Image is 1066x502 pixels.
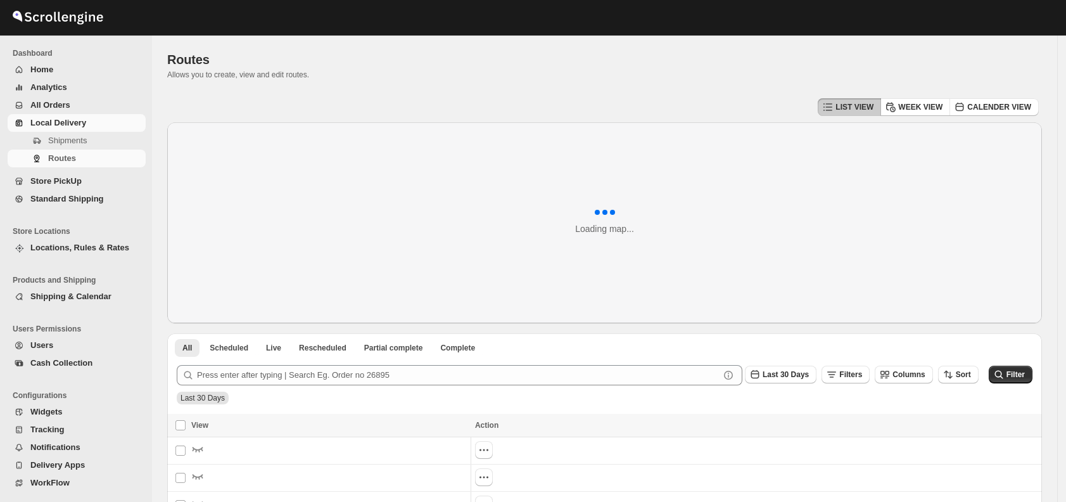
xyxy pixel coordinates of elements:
[266,343,281,353] span: Live
[967,102,1031,112] span: CALENDER VIEW
[30,460,85,470] span: Delivery Apps
[8,288,146,306] button: Shipping & Calendar
[8,354,146,372] button: Cash Collection
[839,370,862,379] span: Filters
[8,61,146,79] button: Home
[8,79,146,96] button: Analytics
[13,48,146,58] span: Dashboard
[8,150,146,167] button: Routes
[938,366,979,383] button: Sort
[197,365,720,385] input: Press enter after typing | Search Eg. Order no 26895
[745,366,816,383] button: Last 30 Days
[8,474,146,492] button: WorkFlow
[13,275,146,285] span: Products and Shipping
[8,456,146,474] button: Delivery Apps
[949,98,1039,116] button: CALENDER VIEW
[30,243,129,252] span: Locations, Rules & Rates
[8,403,146,421] button: Widgets
[8,132,146,150] button: Shipments
[880,98,950,116] button: WEEK VIEW
[175,339,200,357] button: All routes
[48,136,87,145] span: Shipments
[30,82,67,92] span: Analytics
[48,153,76,163] span: Routes
[763,370,809,379] span: Last 30 Days
[835,102,873,112] span: LIST VIEW
[13,226,146,236] span: Store Locations
[892,370,925,379] span: Columns
[181,394,225,402] span: Last 30 Days
[30,292,111,301] span: Shipping & Calendar
[13,390,146,401] span: Configurations
[8,96,146,114] button: All Orders
[30,118,86,127] span: Local Delivery
[30,176,82,186] span: Store PickUp
[191,421,208,430] span: View
[8,439,146,456] button: Notifications
[30,100,70,110] span: All Orders
[30,442,80,452] span: Notifications
[475,421,498,430] span: Action
[875,366,932,383] button: Columns
[299,343,346,353] span: Rescheduled
[8,421,146,439] button: Tracking
[167,70,309,80] p: Allows you to create, view and edit routes.
[989,366,1032,383] button: Filter
[575,222,634,235] div: Loading map...
[8,337,146,354] button: Users
[440,343,475,353] span: Complete
[898,102,942,112] span: WEEK VIEW
[822,366,870,383] button: Filters
[8,239,146,257] button: Locations, Rules & Rates
[30,425,64,434] span: Tracking
[956,370,971,379] span: Sort
[182,343,192,353] span: All
[30,340,53,350] span: Users
[30,407,62,416] span: Widgets
[30,65,53,74] span: Home
[30,358,92,368] span: Cash Collection
[818,98,881,116] button: LIST VIEW
[210,343,248,353] span: Scheduled
[30,478,70,487] span: WorkFlow
[364,343,423,353] span: Partial complete
[13,324,146,334] span: Users Permissions
[1006,370,1025,379] span: Filter
[167,53,210,67] span: Routes
[30,194,104,203] span: Standard Shipping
